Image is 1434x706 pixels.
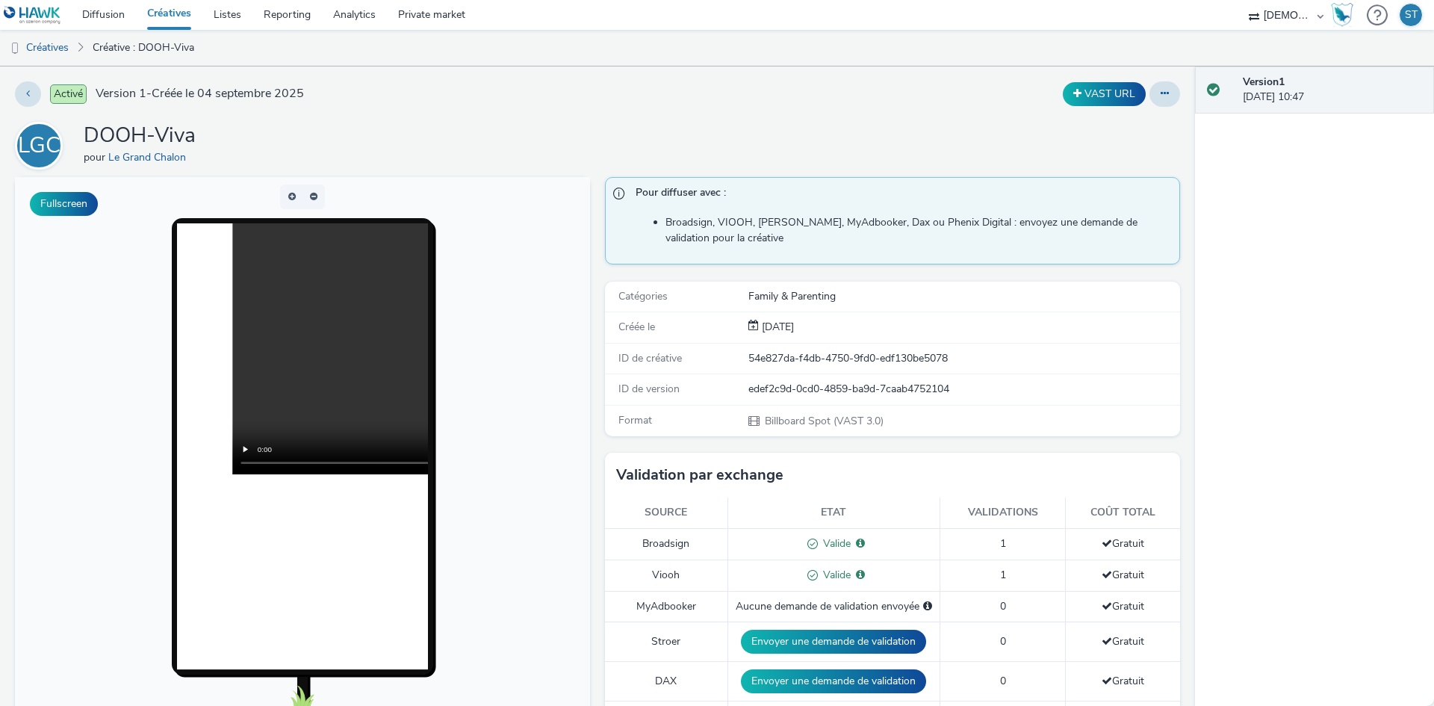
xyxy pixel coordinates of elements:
[727,498,940,528] th: Etat
[618,351,682,365] span: ID de créative
[605,622,727,661] td: Stroer
[1000,634,1006,648] span: 0
[759,320,794,335] div: Création 04 septembre 2025, 10:47
[1000,674,1006,688] span: 0
[748,382,1179,397] div: edef2c9d-0cd0-4859-ba9d-7caab4752104
[818,568,851,582] span: Valide
[748,351,1179,366] div: 54e827da-f4db-4750-9fd0-edf130be5078
[618,320,655,334] span: Créée le
[818,536,851,551] span: Valide
[1000,599,1006,613] span: 0
[4,6,61,25] img: undefined Logo
[940,498,1066,528] th: Validations
[636,185,1164,205] span: Pour diffuser avec :
[605,591,727,622] td: MyAdbooker
[748,289,1179,304] div: Family & Parenting
[30,192,98,216] button: Fullscreen
[1102,674,1144,688] span: Gratuit
[1243,75,1285,89] strong: Version 1
[618,413,652,427] span: Format
[1331,3,1353,27] img: Hawk Academy
[15,138,69,152] a: LGC
[1000,568,1006,582] span: 1
[1000,536,1006,551] span: 1
[7,41,22,56] img: dooh
[665,215,1172,246] li: Broadsign, VIOOH, [PERSON_NAME], MyAdbooker, Dax ou Phenix Digital : envoyez une demande de valid...
[605,560,727,591] td: Viooh
[84,122,196,150] h1: DOOH-Viva
[616,464,783,486] h3: Validation par exchange
[741,630,926,654] button: Envoyer une demande de validation
[96,85,304,102] span: Version 1 - Créée le 04 septembre 2025
[618,289,668,303] span: Catégories
[605,498,727,528] th: Source
[923,599,932,614] div: Sélectionnez un deal ci-dessous et cliquez sur Envoyer pour envoyer une demande de validation à M...
[1102,568,1144,582] span: Gratuit
[759,320,794,334] span: [DATE]
[1063,82,1146,106] button: VAST URL
[1102,634,1144,648] span: Gratuit
[50,84,87,104] span: Activé
[1059,82,1149,106] div: Dupliquer la créative en un VAST URL
[18,125,60,167] div: LGC
[763,414,884,428] span: Billboard Spot (VAST 3.0)
[1243,75,1422,105] div: [DATE] 10:47
[1102,599,1144,613] span: Gratuit
[741,669,926,693] button: Envoyer une demande de validation
[1331,3,1359,27] a: Hawk Academy
[1405,4,1418,26] div: ST
[85,30,202,66] a: Créative : DOOH-Viva
[618,382,680,396] span: ID de version
[1102,536,1144,551] span: Gratuit
[736,599,932,614] div: Aucune demande de validation envoyée
[108,150,192,164] a: Le Grand Chalon
[605,528,727,560] td: Broadsign
[605,662,727,702] td: DAX
[1066,498,1180,528] th: Coût total
[84,150,108,164] span: pour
